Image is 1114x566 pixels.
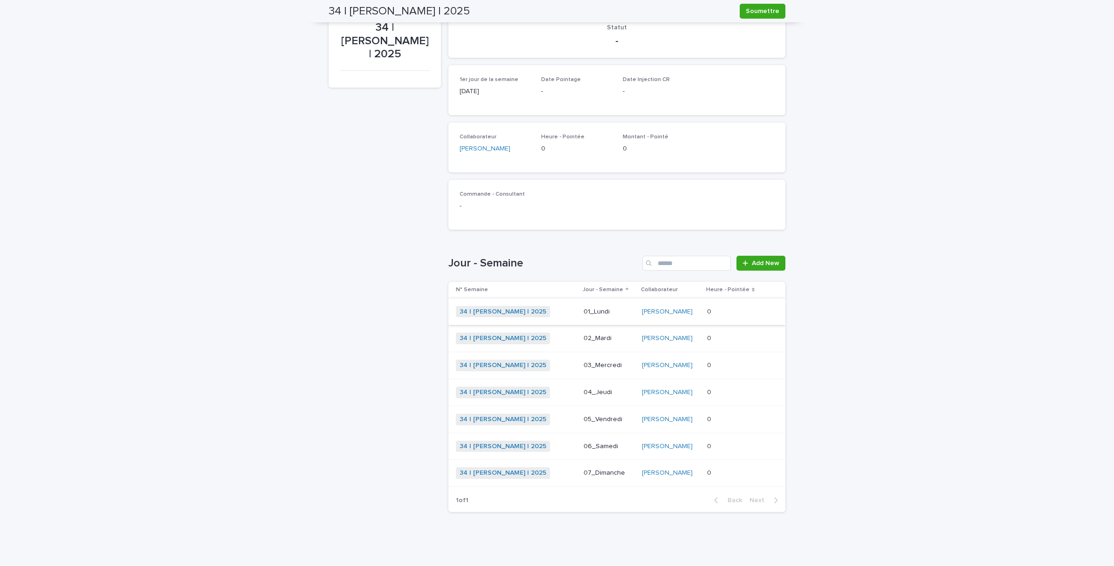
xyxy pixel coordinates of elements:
span: Date Injection CR [623,77,670,82]
span: Statut [607,24,627,31]
a: [PERSON_NAME] [642,469,693,477]
p: 0 [707,306,713,316]
a: 34 | [PERSON_NAME] | 2025 [460,389,546,396]
p: 34 | [PERSON_NAME] | 2025 [340,21,430,61]
a: 34 | [PERSON_NAME] | 2025 [460,443,546,450]
span: Commande - Consultant [460,191,525,197]
span: Date Pointage [541,77,581,82]
p: 1 of 1 [448,489,476,512]
p: 0 [623,144,693,154]
span: Back [722,497,742,504]
tr: 34 | [PERSON_NAME] | 2025 01_Lundi[PERSON_NAME] 00 [448,298,785,325]
p: 07_Dimanche [584,469,634,477]
p: 03_Mercredi [584,361,634,369]
span: Soumettre [746,7,779,16]
a: 34 | [PERSON_NAME] | 2025 [460,308,546,316]
span: Collaborateur [460,134,496,140]
span: Next [750,497,770,504]
p: [DATE] [460,87,530,96]
p: 0 [707,441,713,450]
a: [PERSON_NAME] [642,416,693,423]
p: - [541,87,612,96]
p: 0 [707,414,713,423]
h1: Jour - Semaine [448,257,639,270]
p: 02_Mardi [584,334,634,342]
a: 34 | [PERSON_NAME] | 2025 [460,361,546,369]
p: - [623,87,693,96]
span: Add New [752,260,779,266]
span: 1er jour de la semaine [460,77,518,82]
a: [PERSON_NAME] [642,389,693,396]
span: Heure - Pointée [541,134,585,140]
p: 0 [541,144,612,154]
a: [PERSON_NAME] [642,334,693,342]
p: 06_Samedi [584,443,634,450]
a: 34 | [PERSON_NAME] | 2025 [460,416,546,423]
p: - [460,35,774,47]
tr: 34 | [PERSON_NAME] | 2025 02_Mardi[PERSON_NAME] 00 [448,325,785,352]
h2: 34 | [PERSON_NAME] | 2025 [329,5,470,18]
tr: 34 | [PERSON_NAME] | 2025 07_Dimanche[PERSON_NAME] 00 [448,460,785,487]
a: [PERSON_NAME] [642,443,693,450]
span: Montant - Pointé [623,134,668,140]
p: 0 [707,467,713,477]
a: Add New [736,256,785,271]
input: Search [642,256,731,271]
button: Back [707,496,746,505]
a: [PERSON_NAME] [642,308,693,316]
p: 0 [707,360,713,369]
p: 04_Jeudi [584,389,634,396]
p: 01_Lundi [584,308,634,316]
p: 0 [707,333,713,342]
p: Collaborateur [641,285,678,295]
p: Jour - Semaine [583,285,623,295]
p: N° Semaine [456,285,488,295]
p: - [460,201,774,211]
p: 05_Vendredi [584,416,634,423]
a: [PERSON_NAME] [460,144,510,154]
button: Soumettre [740,4,785,19]
a: [PERSON_NAME] [642,361,693,369]
a: 34 | [PERSON_NAME] | 2025 [460,334,546,342]
tr: 34 | [PERSON_NAME] | 2025 06_Samedi[PERSON_NAME] 00 [448,433,785,460]
p: 0 [707,387,713,396]
tr: 34 | [PERSON_NAME] | 2025 04_Jeudi[PERSON_NAME] 00 [448,379,785,406]
button: Next [746,496,785,505]
tr: 34 | [PERSON_NAME] | 2025 03_Mercredi[PERSON_NAME] 00 [448,352,785,379]
p: Heure - Pointée [706,285,750,295]
tr: 34 | [PERSON_NAME] | 2025 05_Vendredi[PERSON_NAME] 00 [448,406,785,433]
a: 34 | [PERSON_NAME] | 2025 [460,469,546,477]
